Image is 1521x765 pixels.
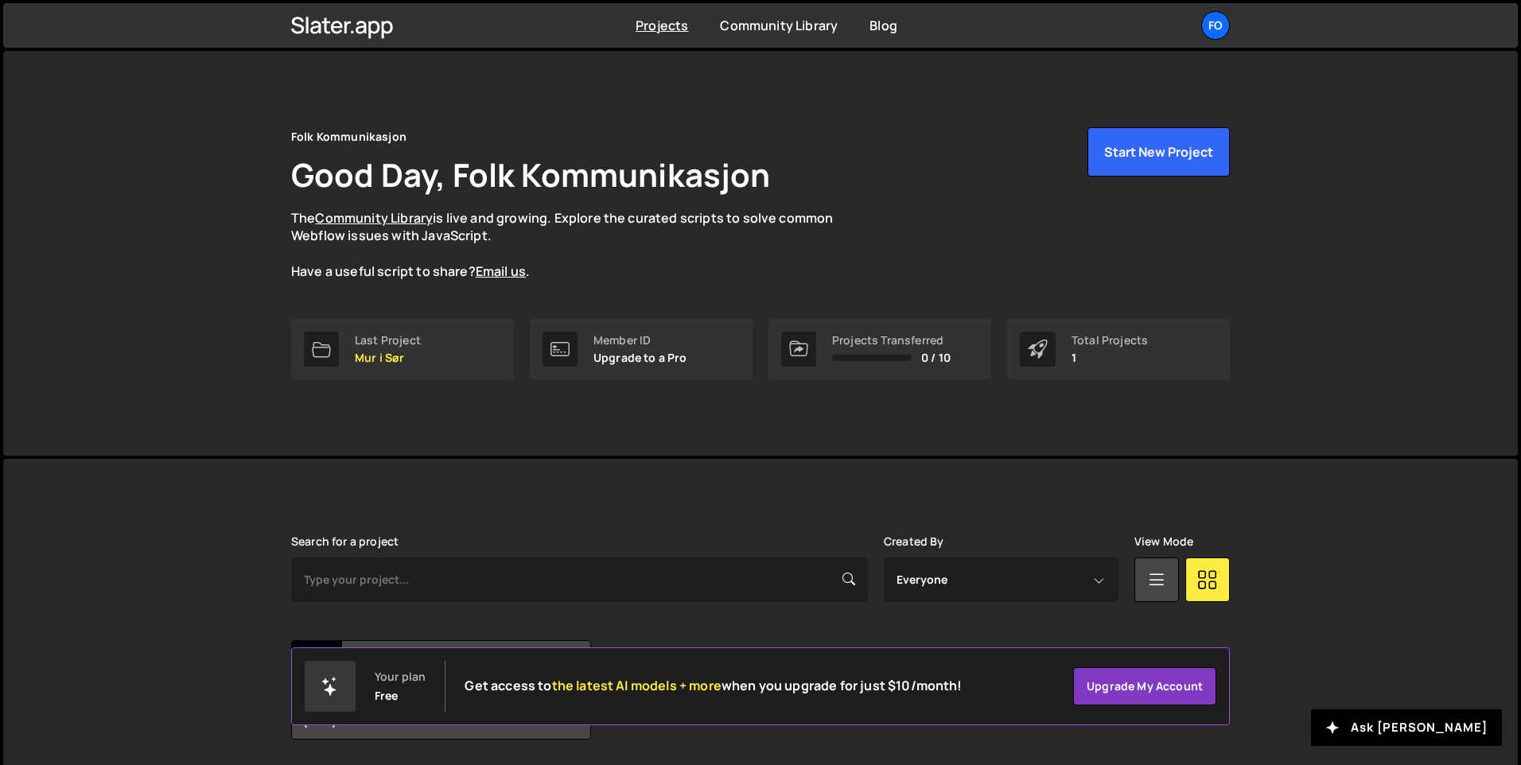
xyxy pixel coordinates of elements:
[720,17,838,34] a: Community Library
[1201,11,1230,40] a: Fo
[593,351,687,364] p: Upgrade to a Pro
[291,319,514,379] a: Last Project Mur i Sør
[832,334,951,347] div: Projects Transferred
[355,334,421,347] div: Last Project
[291,640,591,740] a: Mu Mur i Sør Created by Folk Kommunikasjon 13 pages, last updated by Folk Kommunikasjon [DATE]
[315,209,433,227] a: Community Library
[291,535,399,548] label: Search for a project
[1072,334,1148,347] div: Total Projects
[291,557,868,602] input: Type your project...
[291,209,864,281] p: The is live and growing. Explore the curated scripts to solve common Webflow issues with JavaScri...
[1134,535,1193,548] label: View Mode
[375,670,426,683] div: Your plan
[355,351,421,364] p: Mur i Sør
[593,334,687,347] div: Member ID
[636,17,688,34] a: Projects
[921,351,951,364] span: 0 / 10
[465,678,962,693] h2: Get access to when you upgrade for just $10/month!
[1073,667,1216,705] a: Upgrade my account
[291,153,770,196] h1: Good Day, Folk Kommunikasjon
[291,127,407,146] div: Folk Kommunikasjon
[1087,127,1230,177] button: Start New Project
[552,677,722,694] span: the latest AI models + more
[292,641,342,691] div: Mu
[375,689,399,702] div: Free
[476,262,526,280] a: Email us
[884,535,944,548] label: Created By
[1311,709,1502,746] button: Ask [PERSON_NAME]
[1072,351,1148,364] p: 1
[869,17,897,34] a: Blog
